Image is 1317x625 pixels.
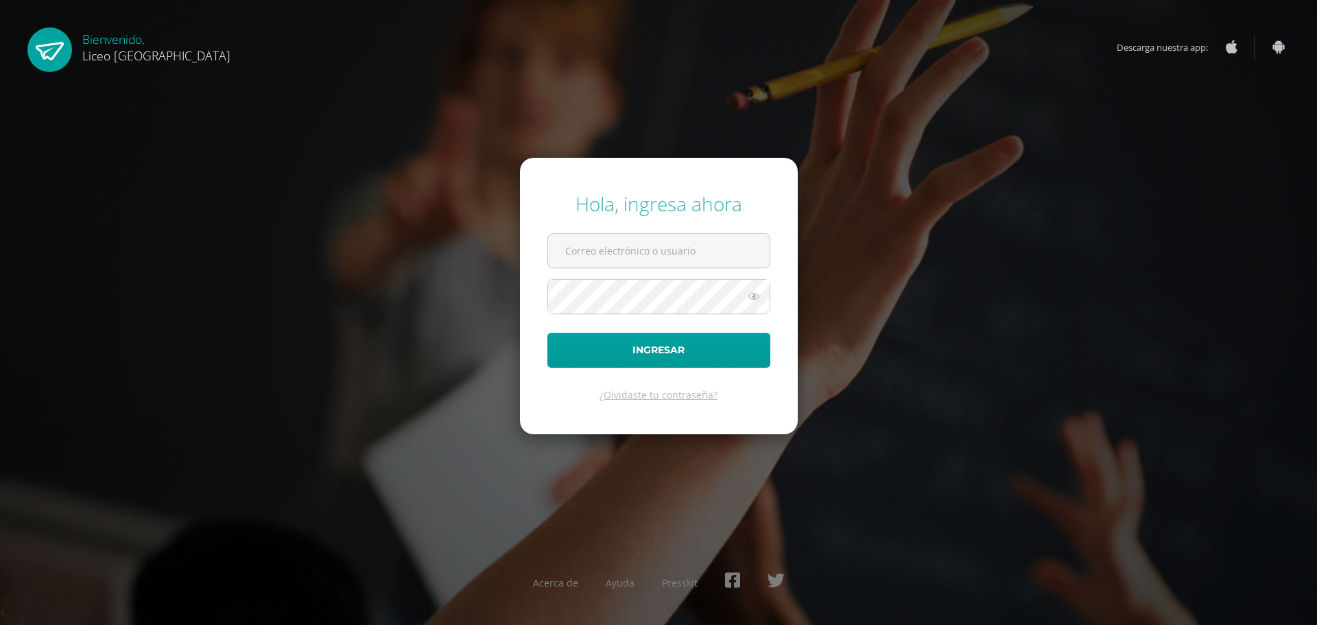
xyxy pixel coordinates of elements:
a: ¿Olvidaste tu contraseña? [600,388,717,401]
a: Acerca de [533,576,578,589]
div: Bienvenido, [82,27,230,64]
button: Ingresar [547,333,770,368]
a: Ayuda [606,576,634,589]
span: Liceo [GEOGRAPHIC_DATA] [82,47,230,64]
a: Presskit [662,576,698,589]
div: Hola, ingresa ahora [547,191,770,217]
input: Correo electrónico o usuario [548,234,770,268]
span: Descarga nuestra app: [1117,34,1222,60]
